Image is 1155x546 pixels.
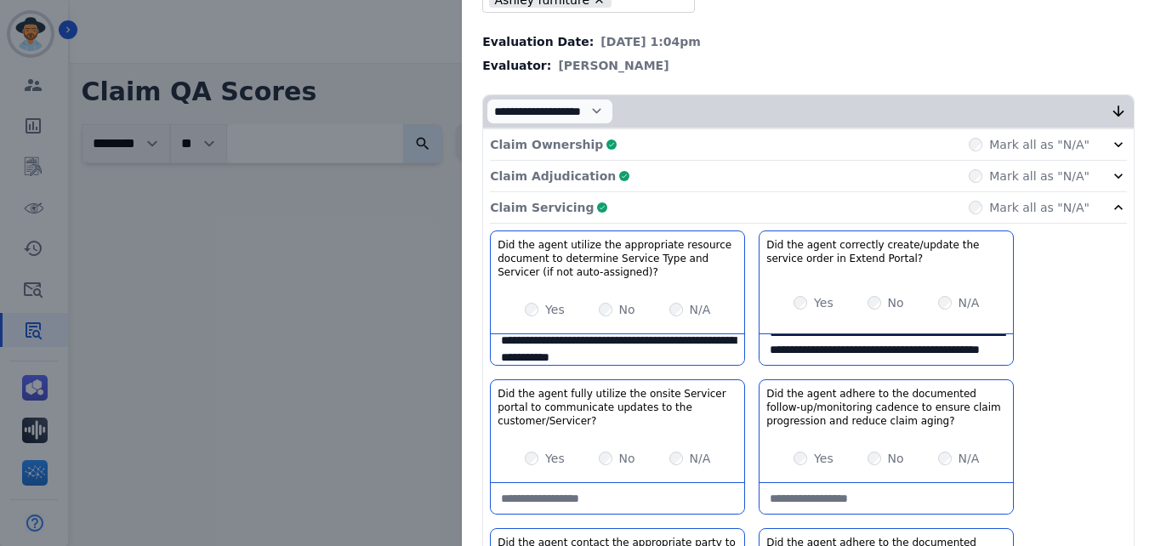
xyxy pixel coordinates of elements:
[619,301,635,318] label: No
[888,294,904,311] label: No
[482,33,1135,50] div: Evaluation Date:
[814,450,834,467] label: Yes
[490,136,603,153] p: Claim Ownership
[989,136,1090,153] label: Mark all as "N/A"
[558,57,669,74] span: [PERSON_NAME]
[490,199,594,216] p: Claim Servicing
[619,450,635,467] label: No
[814,294,834,311] label: Yes
[959,450,980,467] label: N/A
[490,168,616,185] p: Claim Adjudication
[690,450,711,467] label: N/A
[498,238,737,279] h3: Did the agent utilize the appropriate resource document to determine Service Type and Servicer (i...
[989,168,1090,185] label: Mark all as "N/A"
[690,301,711,318] label: N/A
[600,33,701,50] span: [DATE] 1:04pm
[888,450,904,467] label: No
[545,450,565,467] label: Yes
[545,301,565,318] label: Yes
[766,387,1006,428] h3: Did the agent adhere to the documented follow-up/monitoring cadence to ensure claim progression a...
[959,294,980,311] label: N/A
[482,57,1135,74] div: Evaluator:
[766,238,1006,265] h3: Did the agent correctly create/update the service order in Extend Portal?
[989,199,1090,216] label: Mark all as "N/A"
[498,387,737,428] h3: Did the agent fully utilize the onsite Servicer portal to communicate updates to the customer/Ser...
